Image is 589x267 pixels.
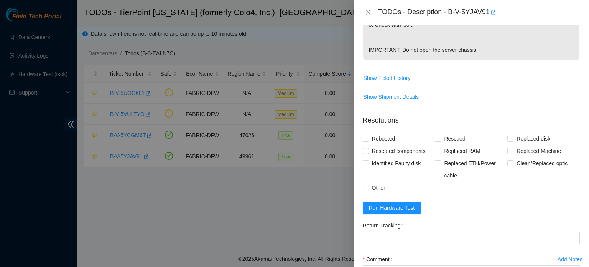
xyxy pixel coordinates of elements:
input: Return Tracking [363,232,580,244]
span: Replaced ETH/Power cable [441,157,507,182]
span: Run Hardware Test [369,204,415,212]
label: Return Tracking [363,219,406,232]
label: Comment [363,253,395,265]
div: Add Notes [558,257,582,262]
span: Identified Faulty disk [369,157,424,169]
span: Rescued [441,133,468,145]
div: TODOs - Description - B-V-5YJAV91 [378,6,580,18]
span: Reseated components [369,145,429,157]
p: Resolutions [363,109,580,126]
span: Rebooted [369,133,398,145]
span: Replaced Machine [513,145,564,157]
span: Show Ticket History [364,74,411,82]
span: Replaced RAM [441,145,483,157]
button: Close [363,9,373,16]
button: Run Hardware Test [363,202,421,214]
button: Show Shipment Details [363,91,420,103]
span: Other [369,182,388,194]
span: Show Shipment Details [364,93,419,101]
button: Show Ticket History [363,72,411,84]
button: Add Notes [557,253,583,265]
span: Clean/Replaced optic [513,157,571,169]
span: Replaced disk [513,133,553,145]
span: close [365,9,371,15]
